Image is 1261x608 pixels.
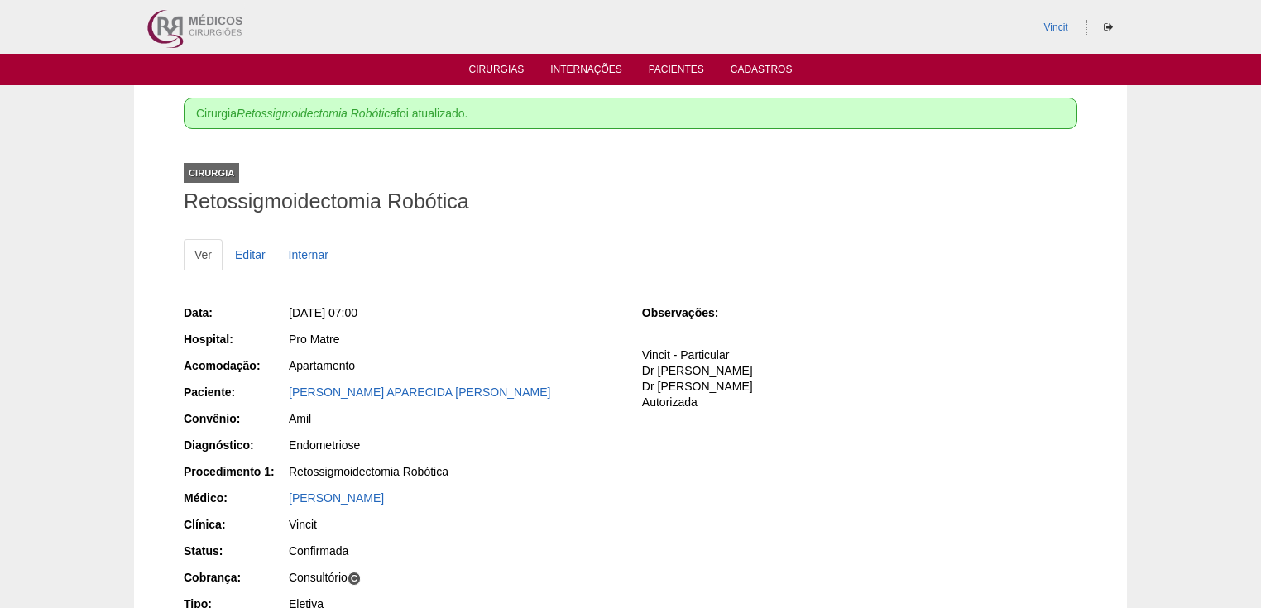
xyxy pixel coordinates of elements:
[289,385,550,399] a: [PERSON_NAME] APARECIDA [PERSON_NAME]
[237,107,396,120] em: Retossigmoidectomia Robótica
[289,437,619,453] div: Endometriose
[184,98,1077,129] div: Cirurgia foi atualizado.
[184,304,287,321] div: Data:
[184,543,287,559] div: Status:
[289,543,619,559] div: Confirmada
[184,410,287,427] div: Convênio:
[289,463,619,480] div: Retossigmoidectomia Robótica
[1044,22,1068,33] a: Vincit
[184,437,287,453] div: Diagnóstico:
[348,572,362,586] span: C
[1104,22,1113,32] i: Sair
[184,191,1077,212] h1: Retossigmoidectomia Robótica
[642,304,746,321] div: Observações:
[289,331,619,347] div: Pro Matre
[550,64,622,80] a: Internações
[184,331,287,347] div: Hospital:
[649,64,704,80] a: Pacientes
[289,516,619,533] div: Vincit
[184,239,223,270] a: Ver
[289,491,384,505] a: [PERSON_NAME]
[289,357,619,374] div: Apartamento
[184,569,287,586] div: Cobrança:
[731,64,793,80] a: Cadastros
[289,306,357,319] span: [DATE] 07:00
[289,410,619,427] div: Amil
[224,239,276,270] a: Editar
[469,64,525,80] a: Cirurgias
[184,163,239,183] div: Cirurgia
[642,347,1077,410] p: Vincit - Particular Dr [PERSON_NAME] Dr [PERSON_NAME] Autorizada
[184,516,287,533] div: Clínica:
[184,384,287,400] div: Paciente:
[184,490,287,506] div: Médico:
[278,239,339,270] a: Internar
[184,463,287,480] div: Procedimento 1:
[289,569,619,586] div: Consultório
[184,357,287,374] div: Acomodação:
